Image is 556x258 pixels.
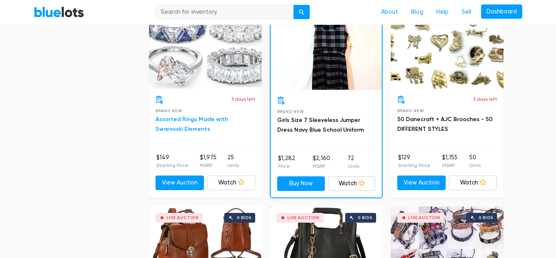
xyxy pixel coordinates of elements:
a: About [374,4,405,20]
input: Search for inventory [155,5,294,20]
div: 0 bids [237,216,252,220]
span: Brand New [155,108,182,113]
a: 50 Danecraft + AJC Brooches - 50 DIFFERENT STYLES [397,116,493,132]
div: Live Auction [408,216,440,220]
a: Watch [449,176,497,190]
a: Live Auction 0 bids [149,4,262,89]
a: Help [430,4,455,20]
p: Price [278,163,295,170]
li: 50 [469,153,481,169]
a: Dashboard [481,4,522,19]
p: 3 days left [231,95,255,103]
li: $1,282 [278,154,295,170]
a: View Auction [155,176,204,190]
p: 3 days left [473,95,497,103]
li: 25 [228,153,239,169]
p: Units [228,162,239,169]
div: 0 bids [358,216,372,220]
a: Live Auction 0 bids [391,4,503,89]
p: MSRP [442,162,457,169]
a: Buy Now [271,4,382,90]
a: BlueLots [34,6,84,18]
a: Watch [328,176,376,191]
p: Units [469,162,481,169]
p: Starting Price [156,162,188,169]
li: $129 [398,153,430,169]
a: View Auction [397,176,446,190]
li: $1,155 [442,153,457,169]
a: Girls Size 7 Sleeveless Jumper Dress Navy Blue School Uniform [277,117,364,133]
a: Sell [455,4,478,20]
li: $2,160 [313,154,330,170]
li: $1,975 [200,153,217,169]
a: Assorted Rings Made with Swarovski Elements [155,116,228,132]
p: MSRP [313,163,330,170]
div: 0 bids [479,216,493,220]
p: MSRP [200,162,217,169]
a: Watch [207,176,256,190]
li: 72 [348,154,359,170]
p: Starting Price [398,162,430,169]
span: Brand New [277,109,304,114]
div: Live Auction [287,216,320,220]
p: Units [348,163,359,170]
a: Blog [405,4,430,20]
span: Brand New [397,108,424,113]
li: $149 [156,153,188,169]
div: Live Auction [166,216,199,220]
a: Buy Now [277,176,325,191]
